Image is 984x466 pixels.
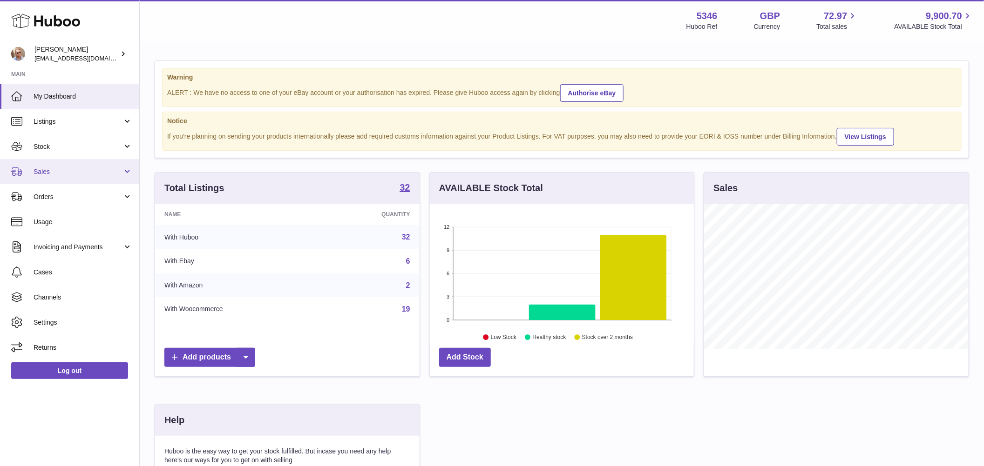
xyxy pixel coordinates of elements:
strong: GBP [760,10,780,22]
text: Healthy stock [532,334,566,341]
span: 9,900.70 [926,10,962,22]
th: Quantity [319,204,419,225]
text: Low Stock [491,334,517,341]
strong: 5346 [697,10,718,22]
a: Add Stock [439,348,491,367]
a: 32 [402,233,410,241]
h3: Sales [713,182,738,194]
text: 0 [447,317,449,323]
span: [EMAIL_ADDRESS][DOMAIN_NAME] [34,54,137,62]
a: 72.97 Total sales [816,10,858,31]
h3: AVAILABLE Stock Total [439,182,543,194]
div: Huboo Ref [686,22,718,31]
span: Usage [34,218,132,226]
img: support@radoneltd.co.uk [11,47,25,61]
h3: Total Listings [164,182,224,194]
span: Settings [34,318,132,327]
span: 72.97 [824,10,847,22]
text: 6 [447,271,449,276]
h3: Help [164,414,184,426]
a: Add products [164,348,255,367]
span: Total sales [816,22,858,31]
span: Invoicing and Payments [34,243,122,252]
div: Currency [754,22,780,31]
text: Stock over 2 months [582,334,633,341]
th: Name [155,204,319,225]
a: 2 [406,281,410,289]
span: Orders [34,193,122,201]
strong: 32 [400,183,410,192]
span: AVAILABLE Stock Total [894,22,973,31]
a: Authorise eBay [560,84,624,102]
text: 12 [444,224,449,230]
text: 3 [447,294,449,300]
a: View Listings [837,128,894,146]
a: 32 [400,183,410,194]
span: Returns [34,343,132,352]
strong: Warning [167,73,957,82]
a: 9,900.70 AVAILABLE Stock Total [894,10,973,31]
div: If you're planning on sending your products internationally please add required customs informati... [167,126,957,146]
a: 6 [406,257,410,265]
strong: Notice [167,117,957,126]
a: Log out [11,362,128,379]
td: With Woocommerce [155,297,319,321]
text: 9 [447,247,449,253]
span: Cases [34,268,132,277]
span: Listings [34,117,122,126]
td: With Ebay [155,249,319,273]
div: ALERT : We have no access to one of your eBay account or your authorisation has expired. Please g... [167,83,957,102]
div: [PERSON_NAME] [34,45,118,63]
td: With Amazon [155,273,319,298]
td: With Huboo [155,225,319,249]
a: 19 [402,305,410,313]
p: Huboo is the easy way to get your stock fulfilled. But incase you need any help here's our ways f... [164,447,410,465]
span: Sales [34,167,122,176]
span: My Dashboard [34,92,132,101]
span: Stock [34,142,122,151]
span: Channels [34,293,132,302]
